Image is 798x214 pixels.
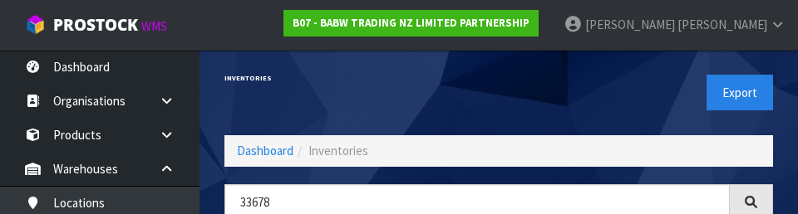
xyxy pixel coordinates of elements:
[707,75,773,110] button: Export
[53,14,138,36] span: ProStock
[141,18,167,34] small: WMS
[293,16,530,30] strong: B07 - BABW TRADING NZ LIMITED PARTNERSHIP
[677,17,767,32] span: [PERSON_NAME]
[585,17,675,32] span: [PERSON_NAME]
[224,75,486,82] h1: Inventories
[308,143,368,158] span: Inventories
[283,10,539,36] a: B07 - BABW TRADING NZ LIMITED PARTNERSHIP
[25,14,46,35] img: cube-alt.png
[237,143,293,158] a: Dashboard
